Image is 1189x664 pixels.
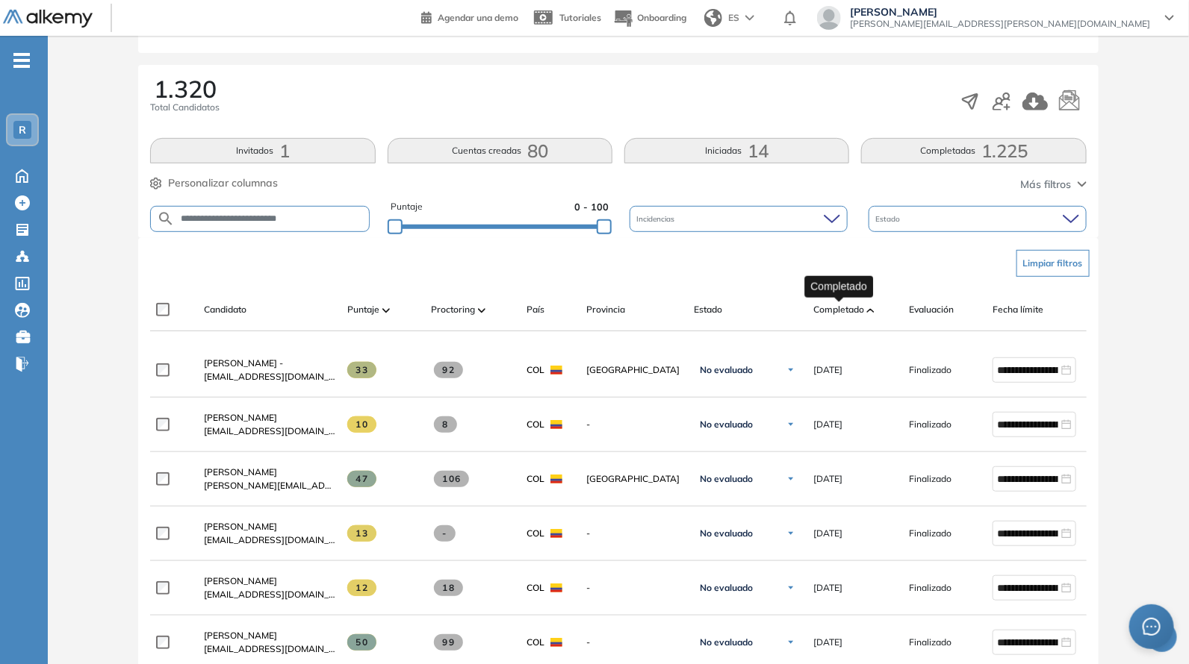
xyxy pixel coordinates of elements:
span: Finalizado [909,527,951,540]
span: Candidato [204,303,246,316]
span: [PERSON_NAME] [204,630,277,641]
a: Agendar una demo [421,7,518,25]
span: 92 [434,362,463,378]
div: Incidencias [630,206,848,232]
span: Puntaje [391,200,423,214]
img: Ícono de flecha [786,638,795,647]
span: - [434,525,456,542]
span: [PERSON_NAME] [204,412,277,423]
img: Ícono de flecha [786,474,795,483]
span: - [586,636,682,649]
span: [GEOGRAPHIC_DATA] [586,472,682,486]
span: [PERSON_NAME] [204,575,277,586]
span: Completado [813,303,864,316]
img: [missing "en.ARROW_ALT" translation] [382,308,390,313]
span: - [586,581,682,595]
span: [DATE] [813,418,842,431]
span: [PERSON_NAME] [204,521,277,532]
button: Onboarding [613,2,686,34]
span: Finalizado [909,581,951,595]
button: Limpiar filtros [1016,250,1090,277]
span: [EMAIL_ADDRESS][DOMAIN_NAME] [204,425,335,438]
span: Estado [876,213,904,225]
span: message [1143,618,1161,636]
a: [PERSON_NAME] [204,411,335,425]
a: [PERSON_NAME] [204,574,335,588]
img: Ícono de flecha [786,366,795,375]
span: Puntaje [347,303,379,316]
img: Ícono de flecha [786,529,795,538]
img: COL [550,583,562,592]
span: No evaluado [700,527,753,539]
img: Logo [3,10,93,28]
span: 18 [434,580,463,596]
img: COL [550,638,562,647]
span: 1.320 [154,77,217,101]
span: [EMAIL_ADDRESS][DOMAIN_NAME] [204,370,335,383]
img: SEARCH_ALT [157,210,175,228]
span: COL [527,581,544,595]
img: COL [550,420,562,429]
i: - [13,59,30,62]
span: 50 [347,634,376,651]
img: world [704,9,722,27]
span: Incidencias [637,213,678,225]
div: Estado [869,206,1087,232]
span: R [19,124,26,136]
span: [EMAIL_ADDRESS][DOMAIN_NAME] [204,642,335,656]
span: Fecha límite [993,303,1043,316]
span: [EMAIL_ADDRESS][DOMAIN_NAME] [204,533,335,547]
a: [PERSON_NAME] - [204,357,335,370]
a: [PERSON_NAME] [204,466,335,479]
div: Completado [805,275,874,297]
span: [PERSON_NAME][EMAIL_ADDRESS][PERSON_NAME][DOMAIN_NAME] [850,18,1150,30]
button: Invitados1 [150,138,375,163]
a: [PERSON_NAME] [204,629,335,642]
span: [PERSON_NAME] [204,466,277,477]
span: 10 [347,416,376,433]
span: Onboarding [637,12,686,23]
span: País [527,303,544,316]
span: COL [527,418,544,431]
span: Finalizado [909,472,951,486]
button: Completadas1.225 [861,138,1086,163]
span: [DATE] [813,636,842,649]
span: COL [527,527,544,540]
span: 106 [434,471,469,487]
span: Tutoriales [559,12,601,23]
span: COL [527,363,544,377]
span: Finalizado [909,418,951,431]
span: Más filtros [1021,177,1072,192]
span: Personalizar columnas [168,175,278,191]
img: [missing "en.ARROW_ALT" translation] [478,308,485,313]
img: COL [550,529,562,538]
span: ES [728,11,739,25]
button: Más filtros [1021,177,1087,192]
span: 0 - 100 [574,200,609,214]
span: 13 [347,525,376,542]
span: [PERSON_NAME] [850,6,1150,18]
span: 8 [434,416,457,433]
span: Finalizado [909,636,951,649]
img: arrow [745,15,754,21]
span: [DATE] [813,527,842,540]
span: Agendar una demo [438,12,518,23]
span: Provincia [586,303,625,316]
img: Ícono de flecha [786,583,795,592]
img: [missing "en.ARROW_ALT" translation] [867,308,875,313]
img: Ícono de flecha [786,420,795,429]
span: [PERSON_NAME] - [204,357,283,369]
span: [DATE] [813,472,842,486]
span: [DATE] [813,581,842,595]
span: Finalizado [909,363,951,377]
button: Iniciadas14 [624,138,849,163]
img: COL [550,366,562,375]
span: No evaluado [700,582,753,594]
span: COL [527,636,544,649]
button: Personalizar columnas [150,175,278,191]
span: 99 [434,634,463,651]
span: - [586,418,682,431]
span: 33 [347,362,376,378]
span: No evaluado [700,636,753,648]
button: Cuentas creadas80 [388,138,612,163]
